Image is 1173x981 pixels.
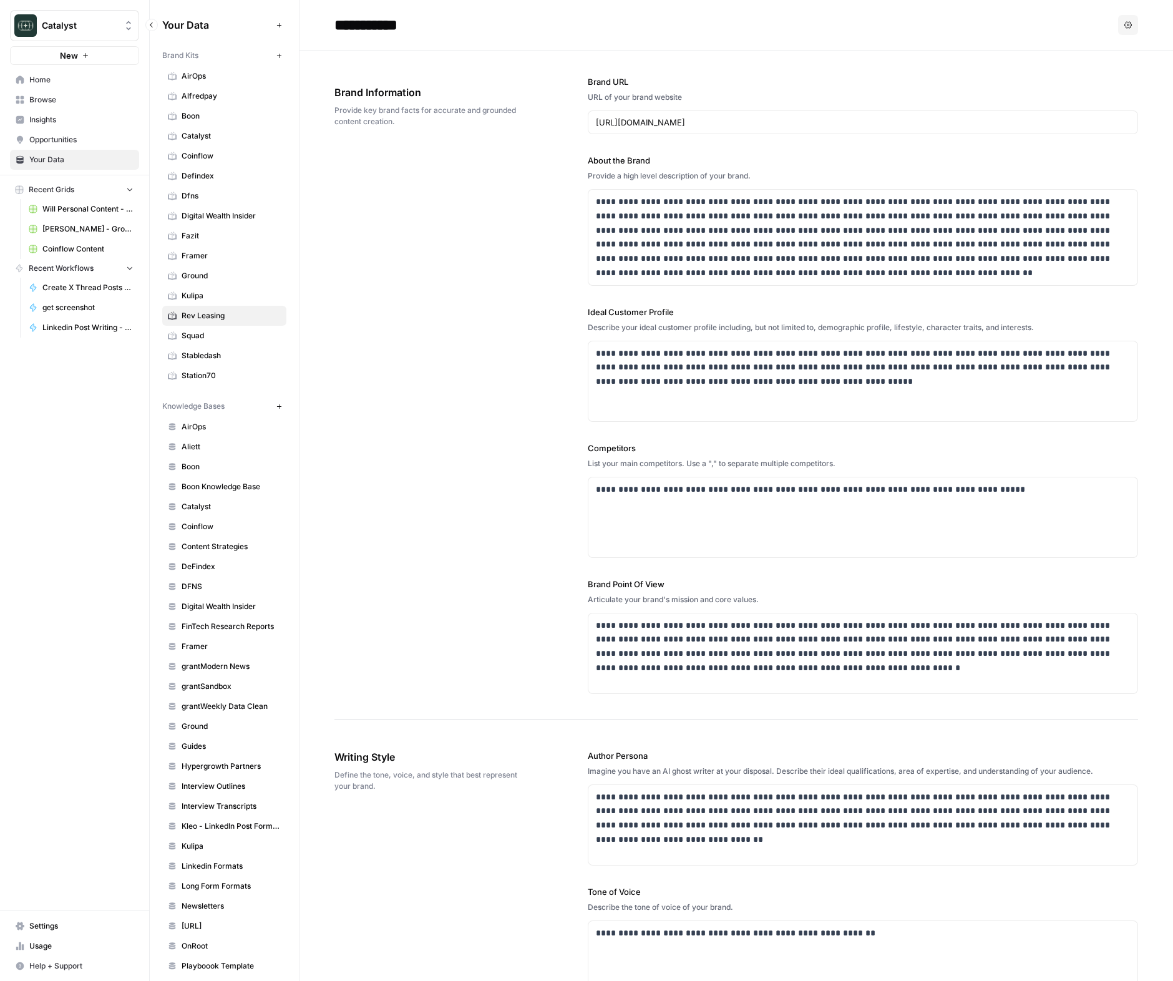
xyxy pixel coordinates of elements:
span: Recent Workflows [29,263,94,274]
a: Playboook Template [162,956,286,976]
span: Catalyst [182,501,281,512]
span: Long Form Formats [182,881,281,892]
a: Fazit [162,226,286,246]
span: Station70 [182,370,281,381]
div: Articulate your brand's mission and core values. [588,594,1138,605]
span: Your Data [29,154,134,165]
span: Browse [29,94,134,105]
a: Rev Leasing [162,306,286,326]
a: Kulipa [162,286,286,306]
span: Ground [182,721,281,732]
a: Interview Outlines [162,776,286,796]
a: Insights [10,110,139,130]
span: Recent Grids [29,184,74,195]
div: Imagine you have an AI ghost writer at your disposal. Describe their ideal qualifications, area o... [588,766,1138,777]
a: DeFindex [162,557,286,577]
span: Catalyst [42,19,117,32]
a: Catalyst [162,126,286,146]
span: get screenshot [42,302,134,313]
a: DFNS [162,577,286,597]
span: OnRoot [182,940,281,952]
a: Browse [10,90,139,110]
label: Competitors [588,442,1138,454]
a: grantModern News [162,656,286,676]
a: Opportunities [10,130,139,150]
a: get screenshot [23,298,139,318]
a: Framer [162,246,286,266]
input: www.sundaysoccer.com [596,116,1130,129]
span: AirOps [182,71,281,82]
span: Coinflow [182,150,281,162]
span: FinTech Research Reports [182,621,281,632]
a: grantWeekly Data Clean [162,696,286,716]
a: Guides [162,736,286,756]
span: Kulipa [182,290,281,301]
a: Ground [162,716,286,736]
a: Digital Wealth Insider [162,597,286,617]
a: AirOps [162,417,286,437]
a: Boon [162,106,286,126]
a: Home [10,70,139,90]
span: Coinflow Content [42,243,134,255]
div: Describe the tone of voice of your brand. [588,902,1138,913]
span: Defindex [182,170,281,182]
span: Linkedin Post Writing - [DATE] [42,322,134,333]
a: Boon Knowledge Base [162,477,286,497]
a: Interview Transcripts [162,796,286,816]
span: Create X Thread Posts from Linkedin [42,282,134,293]
span: Kleo - LinkedIn Post Formats [182,821,281,832]
button: Workspace: Catalyst [10,10,139,41]
a: Create X Thread Posts from Linkedin [23,278,139,298]
span: Your Data [162,17,271,32]
span: Brand Information [334,85,518,100]
a: Kulipa [162,836,286,856]
label: About the Brand [588,154,1138,167]
a: OnRoot [162,936,286,956]
a: Settings [10,916,139,936]
label: Brand URL [588,76,1138,88]
a: Long Form Formats [162,876,286,896]
span: Fazit [182,230,281,242]
a: Station70 [162,366,286,386]
a: Framer [162,637,286,656]
button: Recent Workflows [10,259,139,278]
a: Defindex [162,166,286,186]
span: Help + Support [29,960,134,972]
span: Aliett [182,441,281,452]
span: grantWeekly Data Clean [182,701,281,712]
span: Will Personal Content - [DATE] [42,203,134,215]
a: grantSandbox [162,676,286,696]
span: Boon [182,110,281,122]
span: Home [29,74,134,85]
span: Opportunities [29,134,134,145]
span: Interview Outlines [182,781,281,792]
a: AirOps [162,66,286,86]
a: Coinflow [162,146,286,166]
span: Settings [29,920,134,932]
span: Digital Wealth Insider [182,601,281,612]
span: Linkedin Formats [182,861,281,872]
span: Stabledash [182,350,281,361]
a: Alfredpay [162,86,286,106]
a: Your Data [10,150,139,170]
span: Usage [29,940,134,952]
span: grantSandbox [182,681,281,692]
a: Boon [162,457,286,477]
span: [PERSON_NAME] - Ground Content - [DATE] [42,223,134,235]
span: Hypergrowth Partners [182,761,281,772]
span: Define the tone, voice, and style that best represent your brand. [334,769,518,792]
span: grantModern News [182,661,281,672]
span: Ground [182,270,281,281]
a: Squad [162,326,286,346]
a: Digital Wealth Insider [162,206,286,226]
span: Playboook Template [182,960,281,972]
span: Writing Style [334,749,518,764]
span: DFNS [182,581,281,592]
button: Help + Support [10,956,139,976]
div: Provide a high level description of your brand. [588,170,1138,182]
a: FinTech Research Reports [162,617,286,637]
span: Brand Kits [162,50,198,61]
a: Coinflow [162,517,286,537]
span: [URL] [182,920,281,932]
button: Recent Grids [10,180,139,199]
